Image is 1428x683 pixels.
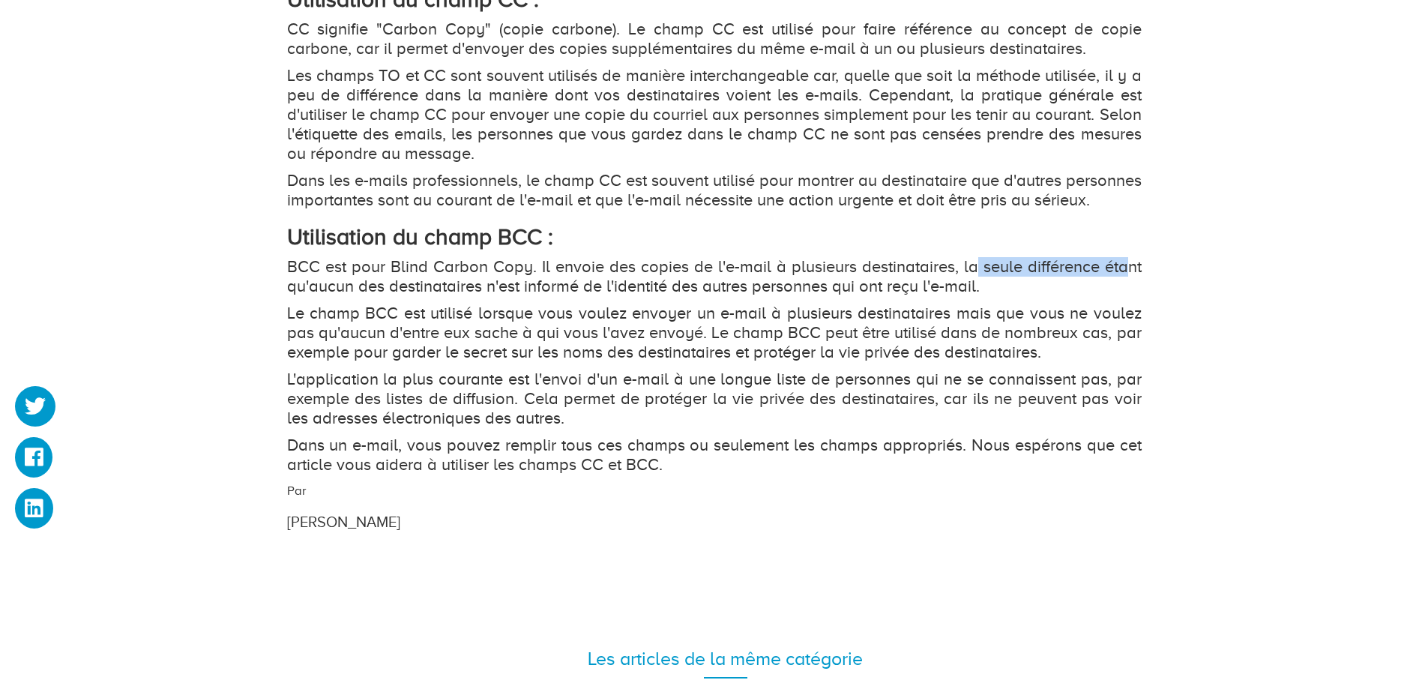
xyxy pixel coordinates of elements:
p: Dans un e-mail, vous pouvez remplir tous ces champs ou seulement les champs appropriés. Nous espé... [287,436,1142,475]
h3: [PERSON_NAME] [287,514,995,530]
div: Par [276,482,1007,533]
p: Le champ BCC est utilisé lorsque vous voulez envoyer un e-mail à plusieurs destinataires mais que... [287,304,1142,362]
p: L'application la plus courante est l'envoi d'un e-mail à une longue liste de personnes qui ne se ... [287,370,1142,428]
p: Les champs TO et CC sont souvent utilisés de manière interchangeable car, quelle que soit la méth... [287,66,1142,163]
p: CC signifie "Carbon Copy" (copie carbone). Le champ CC est utilisé pour faire référence au concep... [287,19,1142,58]
div: Les articles de la même catégorie [298,646,1153,673]
p: BCC est pour Blind Carbon Copy. Il envoie des copies de l'e-mail à plusieurs destinataires, la se... [287,257,1142,296]
p: Dans les e-mails professionnels, le champ CC est souvent utilisé pour montrer au destinataire que... [287,171,1142,210]
strong: Utilisation du champ BCC : [287,224,553,250]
